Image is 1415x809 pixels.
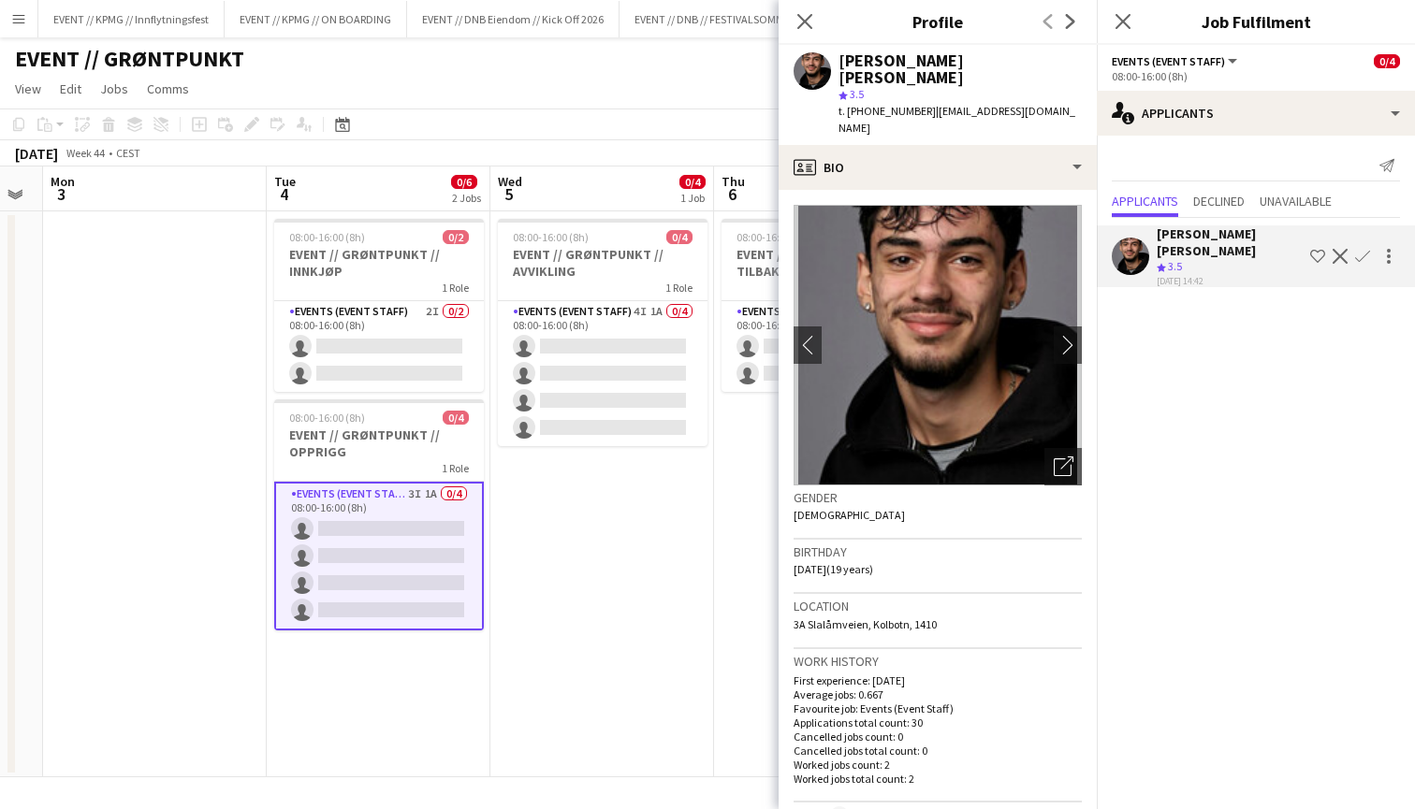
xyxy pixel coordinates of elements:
span: 0/2 [443,230,469,244]
app-card-role: Events (Event Staff)0/208:00-16:00 (8h) [722,301,931,392]
span: 08:00-16:00 (8h) [289,230,365,244]
h1: EVENT // GRØNTPUNKT [15,45,244,73]
h3: EVENT // GRØNTPUNKT // INNKJØP [274,246,484,280]
span: Events (Event Staff) [1112,54,1225,68]
span: View [15,80,41,97]
span: 3A Slalåmveien, Kolbotn, 1410 [794,617,937,631]
app-card-role: Events (Event Staff)3I1A0/408:00-16:00 (8h) [274,482,484,630]
app-job-card: 08:00-16:00 (8h)0/2EVENT // GRØNTPUNKT // INNKJØP1 RoleEvents (Event Staff)2I0/208:00-16:00 (8h) [274,219,484,392]
p: Cancelled jobs total count: 0 [794,744,1082,758]
app-card-role: Events (Event Staff)2I0/208:00-16:00 (8h) [274,301,484,392]
app-job-card: 08:00-16:00 (8h)0/4EVENT // GRØNTPUNKT // AVVIKLING1 RoleEvents (Event Staff)4I1A0/408:00-16:00 (8h) [498,219,707,446]
span: Thu [722,173,745,190]
div: 1 Job [680,191,705,205]
app-job-card: 08:00-16:00 (8h)0/2EVENT // GRØNTPUNKT // TILBAKELEVERING1 RoleEvents (Event Staff)0/208:00-16:00... [722,219,931,392]
span: 0/4 [679,175,706,189]
img: Crew avatar or photo [794,205,1082,485]
span: Mon [51,173,75,190]
p: Cancelled jobs count: 0 [794,730,1082,744]
a: Comms [139,77,197,101]
span: 08:00-16:00 (8h) [513,230,589,244]
p: Applications total count: 30 [794,715,1082,730]
h3: EVENT // GRØNTPUNKT // AVVIKLING [498,246,707,280]
a: Edit [52,77,89,101]
app-job-card: 08:00-16:00 (8h)0/4EVENT // GRØNTPUNKT // OPPRIGG1 RoleEvents (Event Staff)3I1A0/408:00-16:00 (8h) [274,399,484,630]
span: Comms [147,80,189,97]
app-card-role: Events (Event Staff)4I1A0/408:00-16:00 (8h) [498,301,707,446]
div: 08:00-16:00 (8h) [1112,69,1400,83]
h3: Work history [794,653,1082,670]
h3: EVENT // GRØNTPUNKT // TILBAKELEVERING [722,246,931,280]
span: Applicants [1112,195,1178,208]
h3: Job Fulfilment [1097,9,1415,34]
span: 08:00-16:00 (8h) [289,411,365,425]
span: 6 [719,183,745,205]
span: Unavailable [1260,195,1332,208]
p: Worked jobs count: 2 [794,758,1082,772]
p: First experience: [DATE] [794,673,1082,687]
span: Jobs [100,80,128,97]
h3: Birthday [794,543,1082,560]
div: 2 Jobs [452,191,481,205]
p: Favourite job: Events (Event Staff) [794,701,1082,715]
span: Edit [60,80,81,97]
div: [PERSON_NAME] [PERSON_NAME] [839,52,1082,86]
a: View [7,77,49,101]
span: 3 [48,183,75,205]
h3: Location [794,598,1082,614]
div: Applicants [1097,91,1415,136]
button: EVENT // KPMG // ON BOARDING [225,1,407,37]
div: Bio [779,145,1097,190]
span: [DATE] (19 years) [794,562,873,576]
span: Week 44 [62,146,109,160]
h3: Gender [794,489,1082,506]
span: 08:00-16:00 (8h) [737,230,812,244]
button: EVENT // DNB Eiendom // Kick Off 2026 [407,1,620,37]
p: Average jobs: 0.667 [794,687,1082,701]
span: 3.5 [1168,259,1182,273]
a: Jobs [93,77,136,101]
span: Declined [1193,195,1245,208]
span: 0/4 [666,230,693,244]
span: Wed [498,173,522,190]
button: Events (Event Staff) [1112,54,1240,68]
span: [DEMOGRAPHIC_DATA] [794,508,905,522]
p: Worked jobs total count: 2 [794,772,1082,786]
span: 1 Role [665,281,693,295]
span: 0/4 [443,411,469,425]
span: 0/4 [1374,54,1400,68]
span: 3.5 [850,87,864,101]
span: Tue [274,173,296,190]
h3: Profile [779,9,1097,34]
button: EVENT // KPMG // Innflytningsfest [38,1,225,37]
span: t. [PHONE_NUMBER] [839,104,936,118]
span: 5 [495,183,522,205]
span: 1 Role [442,461,469,475]
div: [DATE] [15,144,58,163]
span: 0/6 [451,175,477,189]
h3: EVENT // GRØNTPUNKT // OPPRIGG [274,426,484,460]
span: 4 [271,183,296,205]
span: | [EMAIL_ADDRESS][DOMAIN_NAME] [839,104,1075,135]
div: Open photos pop-in [1044,448,1082,485]
div: [DATE] 14:42 [1157,275,1303,287]
div: CEST [116,146,140,160]
button: EVENT // DNB // FESTIVALSOMMER 2025 [620,1,836,37]
div: [PERSON_NAME] [PERSON_NAME] [1157,225,1303,259]
span: 1 Role [442,281,469,295]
